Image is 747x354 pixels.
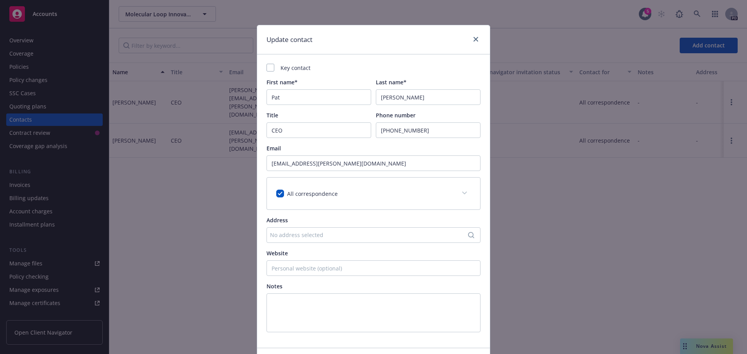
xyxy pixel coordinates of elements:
[267,122,371,138] input: e.g. CFO
[267,249,288,257] span: Website
[267,35,312,45] h1: Update contact
[267,178,480,209] div: All correspondence
[468,232,474,238] svg: Search
[267,78,298,86] span: First name*
[376,78,407,86] span: Last name*
[267,155,480,171] input: example@email.com
[267,64,480,72] div: Key contact
[267,89,371,105] input: First Name
[267,283,282,290] span: Notes
[267,216,288,224] span: Address
[267,145,281,152] span: Email
[376,122,480,138] input: (xxx) xxx-xxx
[267,112,278,119] span: Title
[376,112,416,119] span: Phone number
[267,260,480,276] input: Personal website (optional)
[376,89,480,105] input: Last Name
[471,35,480,44] a: close
[270,231,469,239] div: No address selected
[287,190,338,197] span: All correspondence
[267,227,480,243] button: No address selected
